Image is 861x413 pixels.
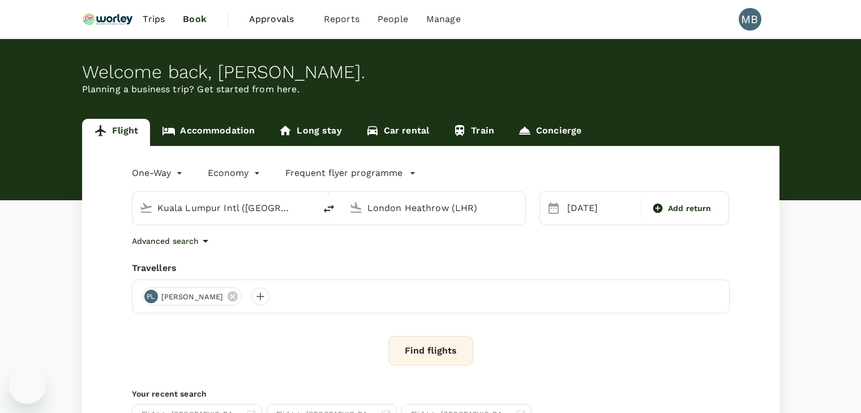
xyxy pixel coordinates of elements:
p: Advanced search [132,235,199,247]
a: Concierge [506,119,593,146]
span: People [378,12,408,26]
span: Reports [324,12,359,26]
div: PL[PERSON_NAME] [142,287,243,306]
input: Depart from [157,199,292,217]
button: Open [517,206,520,209]
a: Long stay [267,119,353,146]
span: Manage [426,12,461,26]
img: Ranhill Worley Sdn Bhd [82,7,134,32]
button: Open [307,206,310,209]
button: Frequent flyer programme [285,166,416,180]
div: PL [144,290,158,303]
button: Advanced search [132,234,212,248]
p: Frequent flyer programme [285,166,402,180]
input: Going to [367,199,502,217]
a: Accommodation [150,119,267,146]
span: Approvals [249,12,306,26]
div: Economy [208,164,263,182]
div: Welcome back , [PERSON_NAME] . [82,62,779,83]
p: Your recent search [132,388,730,399]
div: One-Way [132,164,185,182]
div: MB [739,8,761,31]
p: Planning a business trip? Get started from here. [82,83,779,96]
div: [DATE] [563,197,639,220]
button: delete [315,195,342,222]
iframe: Button to launch messaging window [9,368,45,404]
span: [PERSON_NAME] [155,291,230,303]
span: Add return [668,203,712,214]
a: Flight [82,119,151,146]
button: Find flights [388,336,473,365]
a: Car rental [354,119,442,146]
span: Trips [143,12,165,26]
a: Train [441,119,506,146]
span: Book [183,12,207,26]
div: Travellers [132,261,730,275]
